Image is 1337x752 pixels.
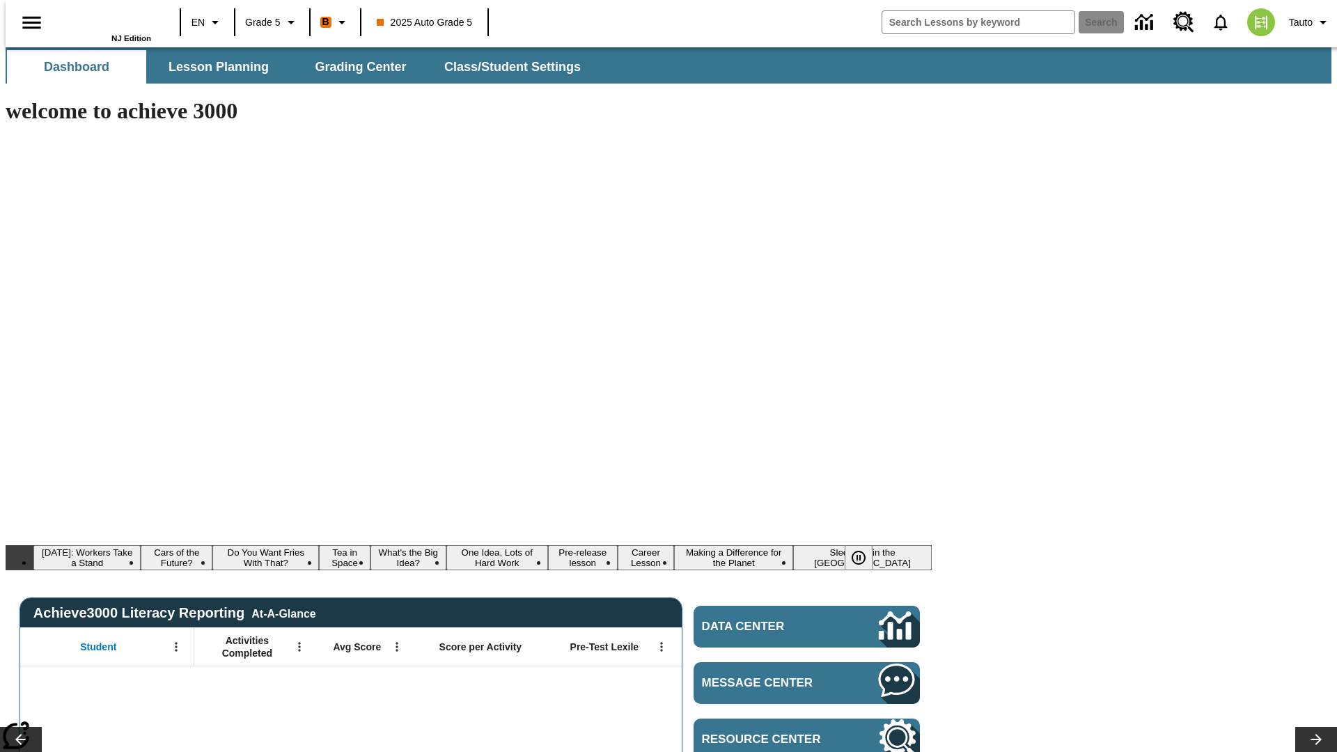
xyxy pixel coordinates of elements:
[212,545,319,570] button: Slide 3 Do You Want Fries With That?
[149,50,288,84] button: Lesson Planning
[702,676,837,690] span: Message Center
[240,10,305,35] button: Grade: Grade 5, Select a grade
[694,662,920,704] a: Message Center
[793,545,932,570] button: Slide 10 Sleepless in the Animal Kingdom
[319,545,370,570] button: Slide 4 Tea in Space
[289,636,310,657] button: Open Menu
[6,47,1331,84] div: SubNavbar
[370,545,446,570] button: Slide 5 What's the Big Idea?
[33,545,141,570] button: Slide 1 Labor Day: Workers Take a Stand
[433,50,592,84] button: Class/Student Settings
[1283,10,1337,35] button: Profile/Settings
[702,620,832,634] span: Data Center
[7,50,146,84] button: Dashboard
[377,15,473,30] span: 2025 Auto Grade 5
[1239,4,1283,40] button: Select a new avatar
[61,6,151,34] a: Home
[315,59,406,75] span: Grading Center
[845,545,886,570] div: Pause
[618,545,674,570] button: Slide 8 Career Lesson
[191,15,205,30] span: EN
[1165,3,1203,41] a: Resource Center, Will open in new tab
[1203,4,1239,40] a: Notifications
[1127,3,1165,42] a: Data Center
[882,11,1074,33] input: search field
[291,50,430,84] button: Grading Center
[548,545,618,570] button: Slide 7 Pre-release lesson
[1289,15,1313,30] span: Tauto
[33,605,316,621] span: Achieve3000 Literacy Reporting
[166,636,187,657] button: Open Menu
[446,545,548,570] button: Slide 6 One Idea, Lots of Hard Work
[6,98,932,124] h1: welcome to achieve 3000
[245,15,281,30] span: Grade 5
[201,634,293,659] span: Activities Completed
[444,59,581,75] span: Class/Student Settings
[6,50,593,84] div: SubNavbar
[702,733,837,746] span: Resource Center
[185,10,230,35] button: Language: EN, Select a language
[315,10,356,35] button: Boost Class color is orange. Change class color
[80,641,116,653] span: Student
[651,636,672,657] button: Open Menu
[141,545,212,570] button: Slide 2 Cars of the Future?
[1247,8,1275,36] img: avatar image
[61,5,151,42] div: Home
[386,636,407,657] button: Open Menu
[111,34,151,42] span: NJ Edition
[251,605,315,620] div: At-A-Glance
[322,13,329,31] span: B
[333,641,381,653] span: Avg Score
[439,641,522,653] span: Score per Activity
[845,545,873,570] button: Pause
[570,641,639,653] span: Pre-Test Lexile
[169,59,269,75] span: Lesson Planning
[11,2,52,43] button: Open side menu
[44,59,109,75] span: Dashboard
[1295,727,1337,752] button: Lesson carousel, Next
[674,545,793,570] button: Slide 9 Making a Difference for the Planet
[694,606,920,648] a: Data Center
